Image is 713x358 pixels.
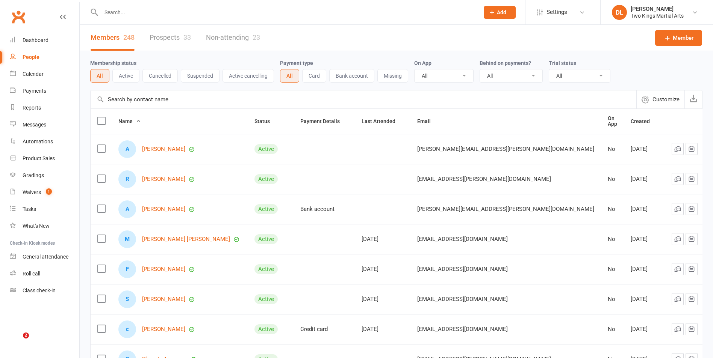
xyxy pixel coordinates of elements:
[417,292,508,306] span: [EMAIL_ADDRESS][DOMAIN_NAME]
[10,133,79,150] a: Automations
[142,266,185,272] a: [PERSON_NAME]
[142,296,185,302] a: [PERSON_NAME]
[118,260,136,278] div: Fletcher
[150,25,191,51] a: Prospects33
[10,184,79,201] a: Waivers 1
[631,206,658,212] div: [DATE]
[10,167,79,184] a: Gradings
[608,296,617,302] div: No
[91,90,636,108] input: Search by contact name
[142,146,185,152] a: [PERSON_NAME]
[118,290,136,308] div: Sage
[23,271,40,277] div: Roll call
[549,60,576,66] label: Trial status
[10,99,79,116] a: Reports
[23,37,48,43] div: Dashboard
[254,174,278,184] div: Active
[223,69,274,83] button: Active cancelling
[9,8,28,26] a: Clubworx
[484,6,516,19] button: Add
[329,69,374,83] button: Bank account
[10,282,79,299] a: Class kiosk mode
[10,83,79,99] a: Payments
[23,71,44,77] div: Calendar
[300,117,348,126] button: Payment Details
[631,236,658,242] div: [DATE]
[417,262,508,276] span: [EMAIL_ADDRESS][DOMAIN_NAME]
[417,202,594,216] span: [PERSON_NAME][EMAIL_ADDRESS][PERSON_NAME][DOMAIN_NAME]
[8,332,26,350] iframe: Intercom live chat
[300,326,348,332] div: Credit card
[118,170,136,188] div: Ryan
[254,294,278,304] div: Active
[23,287,56,293] div: Class check-in
[254,234,278,244] div: Active
[302,69,326,83] button: Card
[181,69,220,83] button: Suspended
[142,236,230,242] a: [PERSON_NAME] [PERSON_NAME]
[608,206,617,212] div: No
[417,172,551,186] span: [EMAIL_ADDRESS][PERSON_NAME][DOMAIN_NAME]
[655,30,702,46] a: Member
[123,33,135,41] div: 248
[362,296,404,302] div: [DATE]
[280,60,313,66] label: Payment type
[23,172,44,178] div: Gradings
[631,6,684,12] div: [PERSON_NAME]
[608,176,617,182] div: No
[631,117,658,126] button: Created
[10,66,79,83] a: Calendar
[90,60,136,66] label: Membership status
[183,33,191,41] div: 33
[142,206,185,212] a: [PERSON_NAME]
[10,265,79,282] a: Roll call
[10,248,79,265] a: General attendance kiosk mode
[253,33,260,41] div: 23
[280,69,299,83] button: All
[23,105,41,111] div: Reports
[546,4,567,21] span: Settings
[414,60,431,66] label: On App
[417,117,439,126] button: Email
[118,200,136,218] div: Axel
[673,33,693,42] span: Member
[608,236,617,242] div: No
[631,118,658,124] span: Created
[300,118,348,124] span: Payment Details
[10,32,79,49] a: Dashboard
[23,138,53,144] div: Automations
[23,254,68,260] div: General attendance
[23,54,39,60] div: People
[254,264,278,274] div: Active
[612,5,627,20] div: DL
[46,188,52,195] span: 1
[118,320,136,338] div: cohen
[601,109,624,134] th: On App
[10,150,79,167] a: Product Sales
[377,69,408,83] button: Missing
[417,118,439,124] span: Email
[142,69,178,83] button: Cancelled
[254,144,278,154] div: Active
[608,266,617,272] div: No
[118,118,141,124] span: Name
[362,117,404,126] button: Last Attended
[23,155,55,161] div: Product Sales
[23,206,36,212] div: Tasks
[10,218,79,235] a: What's New
[631,326,658,332] div: [DATE]
[254,324,278,334] div: Active
[23,122,46,128] div: Messages
[636,90,684,108] button: Customize
[254,118,278,124] span: Status
[118,117,141,126] button: Name
[480,60,531,66] label: Behind on payments?
[417,142,594,156] span: [PERSON_NAME][EMAIL_ADDRESS][PERSON_NAME][DOMAIN_NAME]
[10,116,79,133] a: Messages
[300,206,348,212] div: Bank account
[254,204,278,214] div: Active
[362,118,404,124] span: Last Attended
[99,7,474,18] input: Search...
[417,322,508,336] span: [EMAIL_ADDRESS][DOMAIN_NAME]
[10,201,79,218] a: Tasks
